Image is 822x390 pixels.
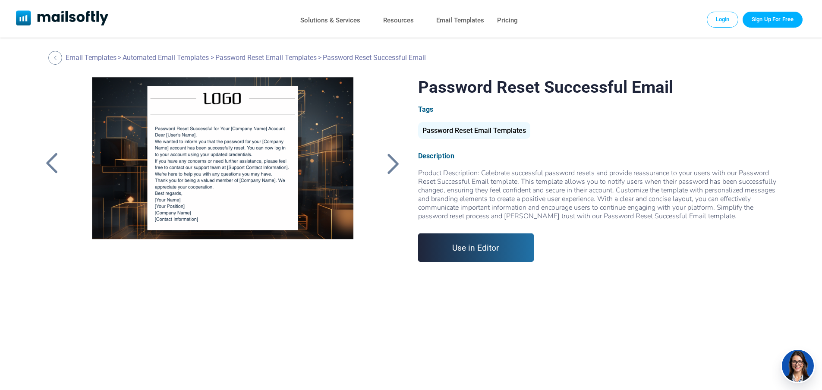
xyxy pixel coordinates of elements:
a: Back [48,51,64,65]
a: Email Templates [436,14,484,27]
a: Trial [743,12,803,27]
a: Automated Email Templates [123,53,209,62]
a: Use in Editor [418,233,534,262]
h1: Password Reset Successful Email [418,77,781,97]
div: Tags [418,105,781,113]
a: Solutions & Services [300,14,360,27]
a: Password Reset Successful Email [77,77,368,293]
a: Back [41,152,63,175]
a: Resources [383,14,414,27]
a: Mailsoftly [16,10,109,27]
a: Pricing [497,14,518,27]
div: Password Reset Email Templates [418,122,530,139]
a: Password Reset Email Templates [215,53,317,62]
a: Back [383,152,404,175]
a: Password Reset Email Templates [418,130,530,134]
a: Email Templates [66,53,117,62]
div: Description [418,152,781,160]
div: Product Description: Celebrate successful password resets and provide reassurance to your users w... [418,169,781,220]
a: Login [707,12,739,27]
